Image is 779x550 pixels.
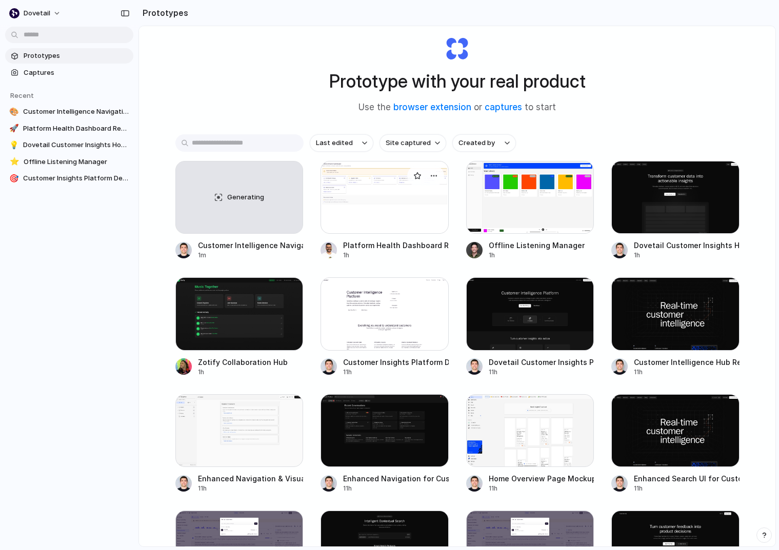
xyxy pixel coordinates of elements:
div: Customer Intelligence Hub Redesign [634,357,740,368]
a: Enhanced Search UI for Customer InsightsEnhanced Search UI for Customer Insights11h [611,394,740,493]
button: Last edited [310,134,373,152]
h1: Prototype with your real product [329,68,586,95]
div: Customer Intelligence Navigation Enhancements [198,240,304,251]
a: Customer Insights Platform DesignCustomer Insights Platform Design11h [321,277,449,376]
a: Dovetail Customer Insights HomepageDovetail Customer Insights Homepage1h [611,161,740,260]
span: Prototypes [24,51,129,61]
div: 11h [634,484,740,493]
a: Offline Listening ManagerOffline Listening Manager1h [466,161,594,260]
span: Use the or to start [358,101,556,114]
span: dovetail [24,8,50,18]
span: Customer Insights Platform Design [23,173,129,184]
div: Offline Listening Manager [489,240,585,251]
div: Platform Health Dashboard Redesign [343,240,449,251]
a: Platform Health Dashboard RedesignPlatform Health Dashboard Redesign1h [321,161,449,260]
a: 🎯Customer Insights Platform Design [5,171,133,186]
a: captures [485,102,522,112]
a: Captures [5,65,133,80]
a: Home Overview Page MockupHome Overview Page Mockup11h [466,394,594,493]
div: 🎯 [9,173,19,184]
a: 🚀Platform Health Dashboard Redesign [5,121,133,136]
span: Platform Health Dashboard Redesign [23,124,129,134]
div: 1h [489,251,585,260]
a: 💡Dovetail Customer Insights Homepage [5,137,133,153]
div: 11h [489,484,594,493]
div: Customer Insights Platform Design [343,357,449,368]
div: 1m [198,251,304,260]
a: Customer Intelligence Hub RedesignCustomer Intelligence Hub Redesign11h [611,277,740,376]
div: 1h [634,251,740,260]
div: Enhanced Search UI for Customer Insights [634,473,740,484]
div: Dovetail Customer Insights Platform [489,357,594,368]
div: Enhanced Navigation for Customer Intelligence Platform [343,473,449,484]
span: Captures [24,68,129,78]
button: dovetail [5,5,66,22]
span: Created by [458,138,495,148]
a: ⭐Offline Listening Manager [5,154,133,170]
button: Site captured [379,134,446,152]
a: Enhanced Navigation & Visual HierarchyEnhanced Navigation & Visual Hierarchy11h [175,394,304,493]
div: 🎨 [9,107,19,117]
div: 1h [343,251,449,260]
span: Recent [10,91,34,99]
a: Zotify Collaboration HubZotify Collaboration Hub1h [175,277,304,376]
div: 🚀 [9,124,19,134]
span: Site captured [386,138,431,148]
div: Enhanced Navigation & Visual Hierarchy [198,473,304,484]
h2: Prototypes [138,7,188,19]
span: Customer Intelligence Navigation Enhancements [23,107,129,117]
div: ⭐ [9,157,19,167]
span: Dovetail Customer Insights Homepage [23,140,129,150]
div: Zotify Collaboration Hub [198,357,288,368]
button: Created by [452,134,516,152]
a: 🎨Customer Intelligence Navigation Enhancements [5,104,133,119]
div: Dovetail Customer Insights Homepage [634,240,740,251]
div: 11h [634,368,740,377]
span: Offline Listening Manager [24,157,129,167]
a: Dovetail Customer Insights PlatformDovetail Customer Insights Platform11h [466,277,594,376]
span: Generating [227,192,264,202]
div: Home Overview Page Mockup [489,473,594,484]
a: GeneratingCustomer Intelligence Navigation Enhancements1m [175,161,304,260]
span: Last edited [316,138,353,148]
div: 💡 [9,140,19,150]
div: 11h [489,368,594,377]
div: 11h [343,484,449,493]
div: 1h [198,368,288,377]
a: browser extension [393,102,471,112]
a: Prototypes [5,48,133,64]
div: 11h [198,484,304,493]
div: 11h [343,368,449,377]
a: Enhanced Navigation for Customer Intelligence PlatformEnhanced Navigation for Customer Intelligen... [321,394,449,493]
